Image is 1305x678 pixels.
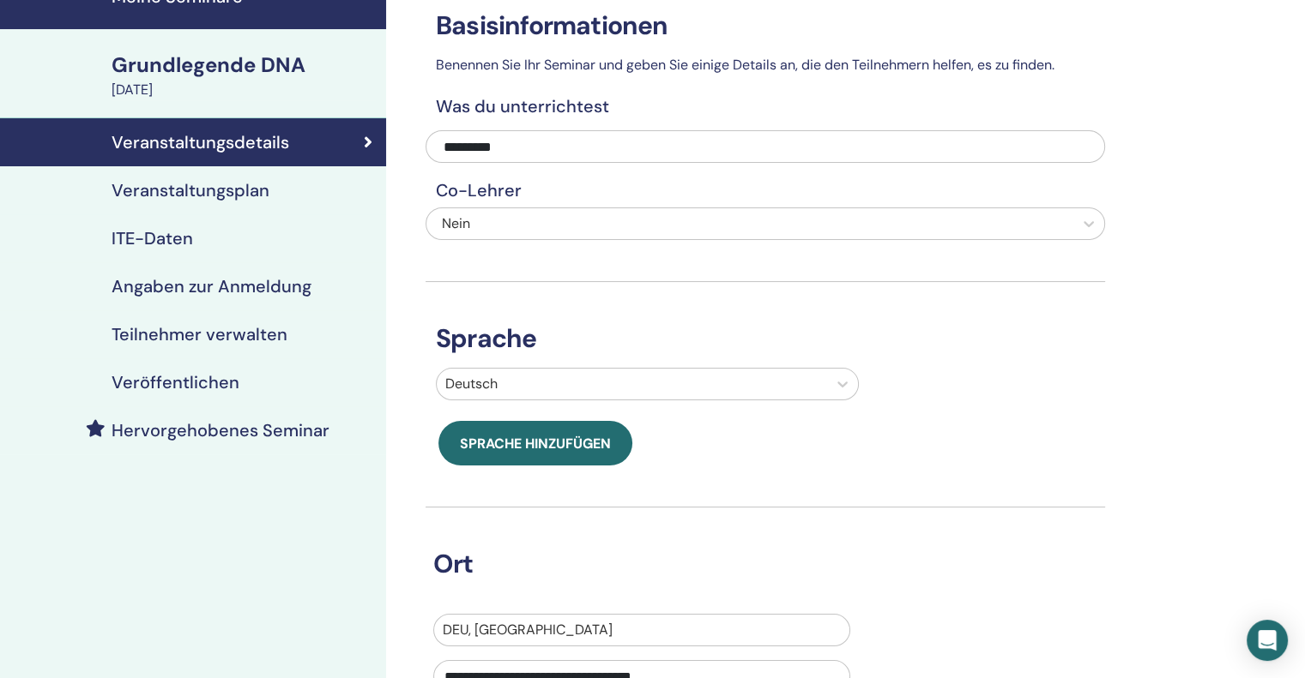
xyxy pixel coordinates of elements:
font: Benennen Sie Ihr Seminar und geben Sie einige Details an, die den Teilnehmern helfen, es zu finden. [436,56,1054,74]
font: Co-Lehrer [436,179,522,201]
font: Veröffentlichen [112,371,239,393]
font: Nein [442,214,470,232]
div: Öffnen Sie den Intercom Messenger [1247,620,1288,661]
button: Sprache hinzufügen [438,421,632,465]
font: Ort [433,547,474,580]
font: Grundlegende DNA [112,51,305,78]
font: Veranstaltungsplan [112,179,269,201]
font: ITE-Daten [112,227,193,249]
font: Was du unterrichtest [436,95,609,117]
a: Grundlegende DNA[DATE] [101,51,386,100]
font: Sprache hinzufügen [460,435,611,453]
font: Veranstaltungsdetails [112,131,289,153]
font: [DATE] [112,81,153,99]
font: Teilnehmer verwalten [112,323,287,345]
font: Basisinformationen [436,9,668,42]
font: Angaben zur Anmeldung [112,275,311,297]
font: Sprache [436,321,536,355]
font: Hervorgehobenes Seminar [112,419,329,441]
